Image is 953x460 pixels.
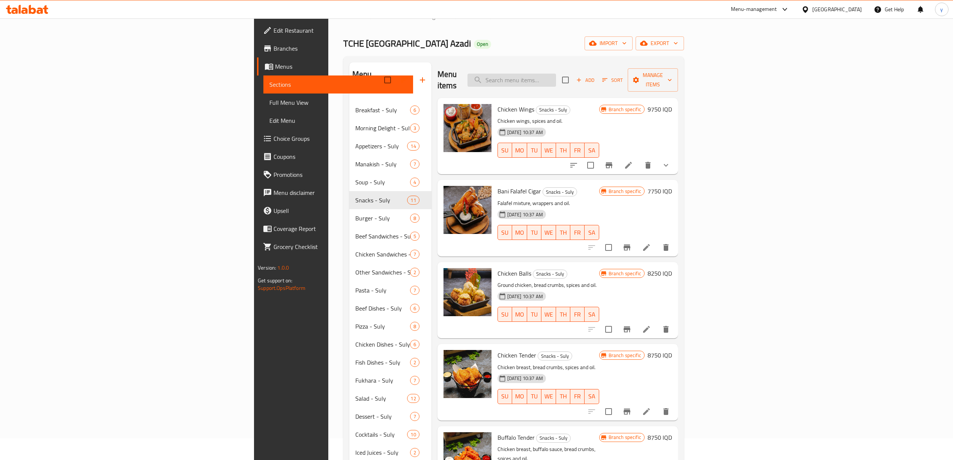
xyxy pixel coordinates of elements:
span: WE [544,391,553,402]
span: Sort items [597,74,628,86]
span: Restaurants management [385,12,452,21]
a: Grocery Checklist [257,238,413,256]
span: 14 [407,143,419,150]
span: Open [474,41,491,47]
span: Add item [573,74,597,86]
a: Coverage Report [257,220,413,238]
span: Version: [258,263,276,273]
span: FR [573,145,582,156]
span: Fukhara - Suly [355,376,410,385]
span: SU [501,145,509,156]
div: items [410,412,419,421]
span: SA [588,145,596,156]
span: Chicken Tender [498,350,536,361]
button: FR [570,225,585,240]
div: Manakish - Suly7 [349,155,431,173]
span: Pizza - Suly [355,322,410,331]
button: Branch-specific-item [618,403,636,421]
span: Select to update [601,240,616,255]
span: 7 [410,377,419,384]
a: Menus [460,12,487,21]
h6: 9750 IQD [648,104,672,115]
div: Pasta - Suly7 [349,281,431,299]
span: Snacks - Suly [536,106,570,114]
span: 2 [410,359,419,366]
button: Manage items [628,68,678,92]
button: TH [556,225,570,240]
span: Dessert - Suly [355,412,410,421]
button: Branch-specific-item [618,320,636,338]
a: Edit menu item [642,407,651,416]
nav: breadcrumb [343,12,684,21]
div: Appetizers - Suly14 [349,137,431,155]
button: Sort [600,74,625,86]
button: TU [527,143,541,158]
button: SU [498,225,512,240]
span: 1.0.0 [277,263,289,273]
span: Cocktails - Suly [355,430,407,439]
span: y [940,5,943,14]
div: Morning Delight - Suly3 [349,119,431,137]
span: Morning Delight - Suly [355,124,410,133]
div: items [410,322,419,331]
div: items [407,394,419,403]
span: [DATE] 10:37 AM [504,375,546,382]
span: Chicken Sandwiches - Suly [355,250,410,259]
div: Other Sandwiches - Suly2 [349,263,431,281]
button: SA [585,225,599,240]
span: 12 [407,395,419,402]
h2: Menu items [437,69,458,91]
span: Beef Dishes - Suly [355,304,410,313]
p: Chicken wings, spices and oil. [498,116,599,126]
span: 5 [410,233,419,240]
span: 2 [410,449,419,456]
button: show more [657,156,675,174]
span: FR [573,309,582,320]
div: Soup - Suly4 [349,173,431,191]
button: SU [498,143,512,158]
button: SU [498,389,512,404]
div: Cocktails - Suly10 [349,425,431,443]
button: FR [570,307,585,322]
span: import [591,39,627,48]
span: Branch specific [606,188,644,195]
img: Chicken Wings [443,104,492,152]
span: WE [544,227,553,238]
a: Edit Menu [263,112,413,130]
span: Promotions [274,170,407,179]
span: Branch specific [606,434,644,441]
button: FR [570,143,585,158]
a: Menu disclaimer [257,184,413,202]
span: MO [515,309,524,320]
div: Pizza - Suly8 [349,317,431,335]
span: Beef Sandwiches - Suly [355,232,410,241]
button: MO [512,307,527,322]
div: items [410,250,419,259]
div: Open [474,40,491,49]
div: items [410,268,419,277]
span: 8 [410,323,419,330]
button: WE [541,389,556,404]
span: 7 [410,287,419,294]
h6: 8750 IQD [648,432,672,443]
span: TU [530,145,538,156]
span: Snacks - Suly [538,352,572,360]
span: Soup - Suly [355,178,410,187]
span: 7 [410,413,419,420]
span: 7 [410,161,419,168]
span: TCHE [GEOGRAPHIC_DATA] Azadi [343,35,471,52]
img: Chicken Balls [443,268,492,316]
a: Coupons [257,148,413,166]
button: TH [556,143,570,158]
button: SU [498,307,512,322]
div: items [410,106,419,115]
span: 8 [410,215,419,222]
button: Add [573,74,597,86]
span: Chicken Dishes - Suly [355,340,410,349]
button: Branch-specific-item [600,156,618,174]
h6: 8250 IQD [648,268,672,279]
span: Sections [269,80,407,89]
span: [DATE] 10:37 AM [504,293,546,300]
